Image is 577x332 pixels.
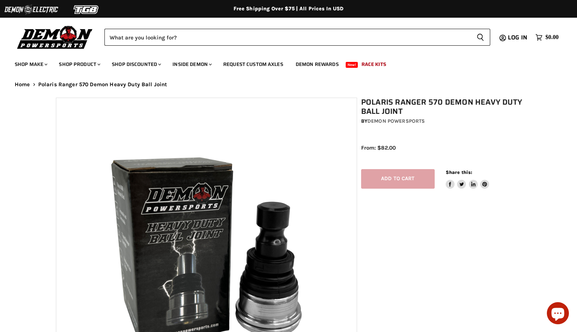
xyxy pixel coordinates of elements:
a: Shop Discounted [106,57,165,72]
a: Shop Make [9,57,52,72]
img: TGB Logo 2 [59,3,114,17]
span: New! [346,62,358,68]
span: Share this: [446,170,472,175]
a: Log in [505,34,532,41]
a: Home [15,81,30,88]
inbox-online-store-chat: Shopify online store chat [545,302,571,326]
a: Demon Rewards [290,57,344,72]
a: Demon Powersports [367,118,425,124]
a: $0.00 [532,32,562,43]
button: Search [471,29,490,46]
span: $0.00 [545,34,559,41]
a: Shop Product [53,57,105,72]
a: Request Custom Axles [218,57,289,72]
input: Search [104,29,471,46]
ul: Main menu [9,54,557,72]
a: Race Kits [356,57,392,72]
h1: Polaris Ranger 570 Demon Heavy Duty Ball Joint [361,98,526,116]
img: Demon Electric Logo 2 [4,3,59,17]
aside: Share this: [446,169,489,189]
form: Product [104,29,490,46]
a: Inside Demon [167,57,216,72]
span: Polaris Ranger 570 Demon Heavy Duty Ball Joint [38,81,167,88]
img: Demon Powersports [15,24,95,50]
span: From: $82.00 [361,144,396,151]
span: Log in [508,33,527,42]
div: by [361,117,526,125]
